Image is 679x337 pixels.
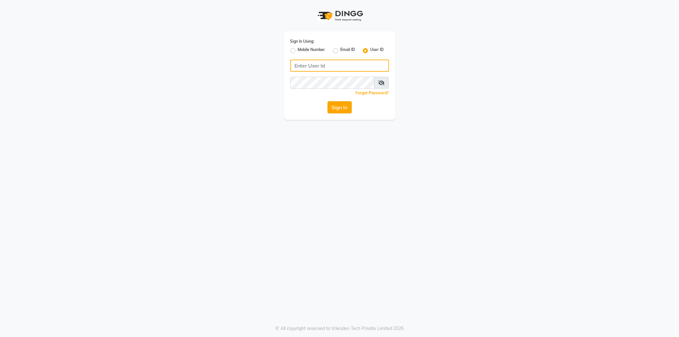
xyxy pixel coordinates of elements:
[341,47,355,54] label: Email ID
[314,6,365,25] img: logo1.svg
[356,90,389,95] a: Forgot Password?
[290,39,315,44] label: Sign In Using:
[290,60,389,72] input: Username
[298,47,325,54] label: Mobile Number
[328,101,352,113] button: Sign In
[371,47,384,54] label: User ID
[290,77,375,89] input: Username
